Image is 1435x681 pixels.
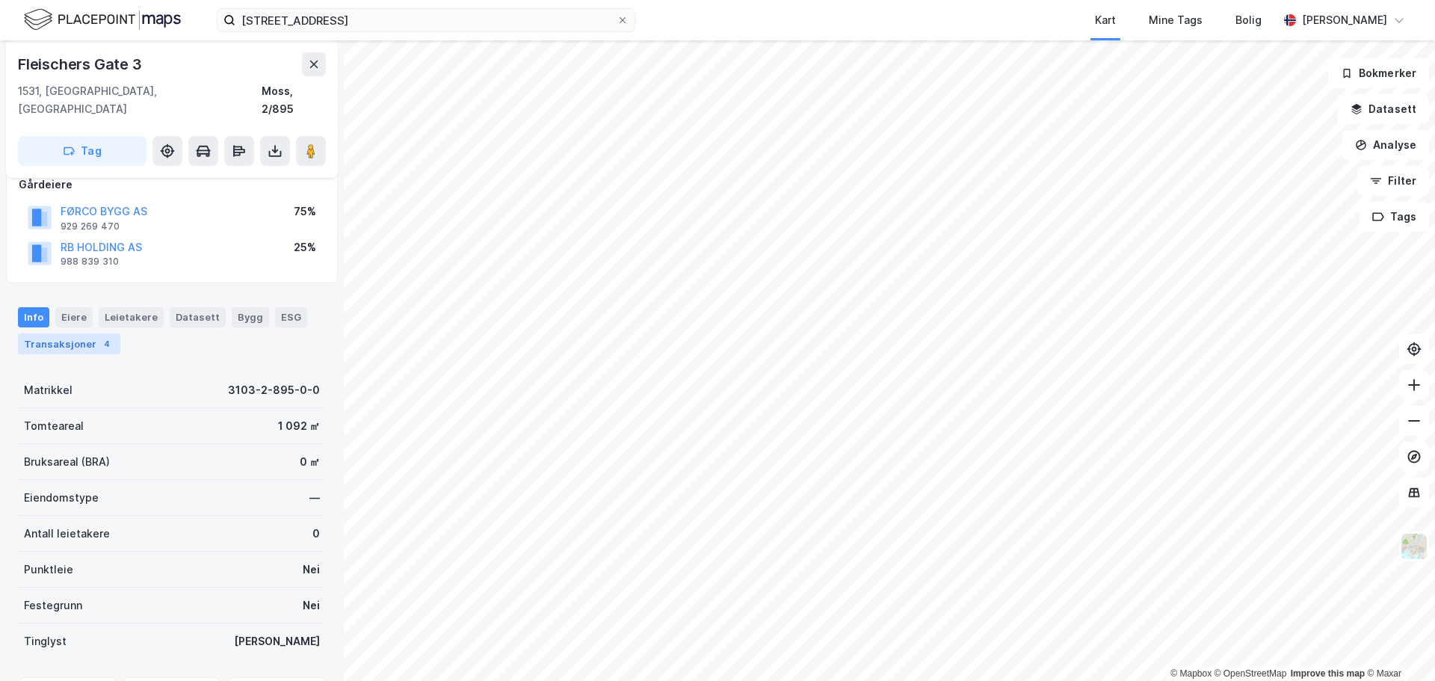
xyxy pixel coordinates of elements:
[1302,11,1387,29] div: [PERSON_NAME]
[1291,668,1365,679] a: Improve this map
[24,525,110,543] div: Antall leietakere
[262,82,326,118] div: Moss, 2/895
[1095,11,1116,29] div: Kart
[1170,668,1212,679] a: Mapbox
[300,453,320,471] div: 0 ㎡
[24,632,67,650] div: Tinglyst
[303,597,320,614] div: Nei
[24,453,110,471] div: Bruksareal (BRA)
[309,489,320,507] div: —
[1360,609,1435,681] iframe: Chat Widget
[1360,202,1429,232] button: Tags
[228,381,320,399] div: 3103-2-895-0-0
[303,561,320,579] div: Nei
[19,176,325,194] div: Gårdeiere
[1149,11,1203,29] div: Mine Tags
[235,9,617,31] input: Søk på adresse, matrikkel, gårdeiere, leietakere eller personer
[55,307,93,327] div: Eiere
[1338,94,1429,124] button: Datasett
[232,307,269,327] div: Bygg
[234,632,320,650] div: [PERSON_NAME]
[1328,58,1429,88] button: Bokmerker
[18,307,49,327] div: Info
[18,52,145,76] div: Fleischers Gate 3
[24,561,73,579] div: Punktleie
[1342,130,1429,160] button: Analyse
[294,203,316,221] div: 75%
[275,307,307,327] div: ESG
[18,82,262,118] div: 1531, [GEOGRAPHIC_DATA], [GEOGRAPHIC_DATA]
[61,221,120,232] div: 929 269 470
[24,489,99,507] div: Eiendomstype
[24,7,181,33] img: logo.f888ab2527a4732fd821a326f86c7f29.svg
[312,525,320,543] div: 0
[1400,532,1428,561] img: Z
[18,333,120,354] div: Transaksjoner
[18,136,146,166] button: Tag
[24,381,72,399] div: Matrikkel
[294,238,316,256] div: 25%
[1360,609,1435,681] div: Kontrollprogram for chat
[61,256,119,268] div: 988 839 310
[1235,11,1262,29] div: Bolig
[278,417,320,435] div: 1 092 ㎡
[170,307,226,327] div: Datasett
[99,307,164,327] div: Leietakere
[1215,668,1287,679] a: OpenStreetMap
[1357,166,1429,196] button: Filter
[24,417,84,435] div: Tomteareal
[24,597,82,614] div: Festegrunn
[99,336,114,351] div: 4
